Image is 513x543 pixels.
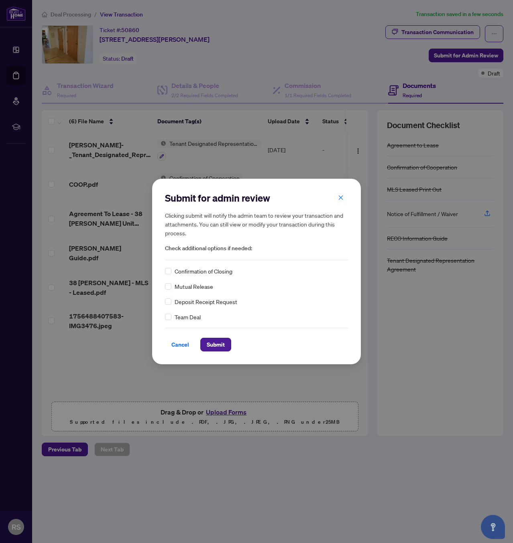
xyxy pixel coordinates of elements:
span: Check additional options if needed: [165,244,348,253]
span: Team Deal [175,312,201,321]
button: Submit [200,338,231,351]
h2: Submit for admin review [165,192,348,204]
button: Open asap [481,515,505,539]
h5: Clicking submit will notify the admin team to review your transaction and attachments. You can st... [165,211,348,237]
span: Submit [207,338,225,351]
span: Deposit Receipt Request [175,297,237,306]
button: Cancel [165,338,195,351]
span: Confirmation of Closing [175,267,232,276]
span: Mutual Release [175,282,213,291]
span: Cancel [171,338,189,351]
span: close [338,195,344,200]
